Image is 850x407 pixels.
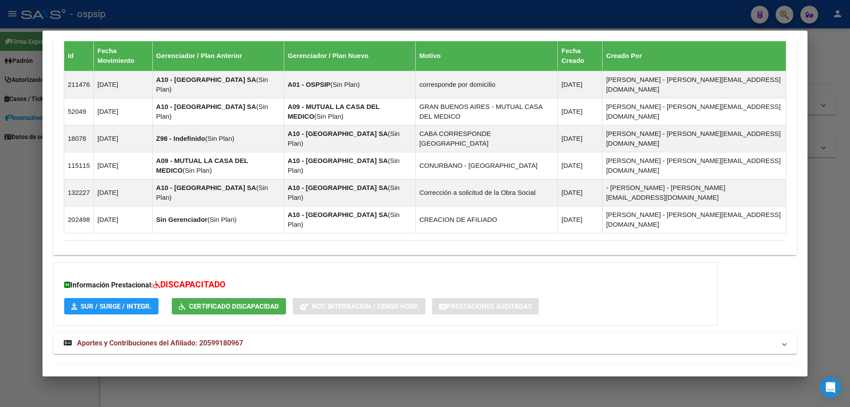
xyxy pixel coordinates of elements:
[156,103,256,110] strong: A10 - [GEOGRAPHIC_DATA] SA
[152,98,284,125] td: ( )
[558,98,603,125] td: [DATE]
[558,152,603,179] td: [DATE]
[53,333,797,354] mat-expansion-panel-header: Aportes y Contribuciones del Afiliado: 20599180967
[416,41,558,71] th: Motivo
[189,302,279,310] span: Certificado Discapacidad
[416,179,558,206] td: Corrección a solicitud de la Obra Social
[293,298,425,314] button: Not. Internacion / Censo Hosp.
[64,41,94,71] th: Id
[152,179,284,206] td: ( )
[81,302,151,310] span: SUR / SURGE / INTEGR.
[152,125,284,152] td: ( )
[94,98,153,125] td: [DATE]
[172,298,286,314] button: Certificado Discapacidad
[94,206,153,233] td: [DATE]
[603,71,786,98] td: [PERSON_NAME] - [PERSON_NAME][EMAIL_ADDRESS][DOMAIN_NAME]
[64,206,94,233] td: 202498
[558,125,603,152] td: [DATE]
[284,206,415,233] td: ( )
[160,279,225,290] span: DISCAPACITADO
[64,71,94,98] td: 211476
[416,152,558,179] td: CONURBANO - [GEOGRAPHIC_DATA]
[284,152,415,179] td: ( )
[284,98,415,125] td: ( )
[53,364,797,385] mat-expansion-panel-header: Aportes y Contribuciones del Titular: 20410765021
[312,302,418,310] span: Not. Internacion / Censo Hosp.
[156,76,256,83] strong: A10 - [GEOGRAPHIC_DATA] SA
[284,71,415,98] td: ( )
[64,125,94,152] td: 18078
[447,302,532,310] span: Prestaciones Auditadas
[416,71,558,98] td: corresponde por domicilio
[152,71,284,98] td: ( )
[152,41,284,71] th: Gerenciador / Plan Anterior
[288,184,388,191] strong: A10 - [GEOGRAPHIC_DATA] SA
[284,41,415,71] th: Gerenciador / Plan Nuevo
[156,184,256,191] strong: A10 - [GEOGRAPHIC_DATA] SA
[603,41,786,71] th: Creado Por
[317,112,341,120] span: Sin Plan
[156,216,208,223] strong: Sin Gerenciador
[64,298,158,314] button: SUR / SURGE / INTEGR.
[288,157,388,164] strong: A10 - [GEOGRAPHIC_DATA] SA
[207,135,232,142] span: Sin Plan
[185,167,210,174] span: Sin Plan
[603,179,786,206] td: - [PERSON_NAME] - [PERSON_NAME][EMAIL_ADDRESS][DOMAIN_NAME]
[558,179,603,206] td: [DATE]
[288,130,388,137] strong: A10 - [GEOGRAPHIC_DATA] SA
[94,179,153,206] td: [DATE]
[94,152,153,179] td: [DATE]
[156,157,248,174] strong: A09 - MUTUAL LA CASA DEL MEDICO
[603,206,786,233] td: [PERSON_NAME] - [PERSON_NAME][EMAIL_ADDRESS][DOMAIN_NAME]
[416,98,558,125] td: GRAN BUENOS AIRES - MUTUAL CASA DEL MEDICO
[416,206,558,233] td: CREACION DE AFILIADO
[64,279,707,291] h3: Información Prestacional:
[152,152,284,179] td: ( )
[416,125,558,152] td: CABA CORRESPONDE [GEOGRAPHIC_DATA]
[64,152,94,179] td: 115115
[94,71,153,98] td: [DATE]
[288,211,388,218] strong: A10 - [GEOGRAPHIC_DATA] SA
[603,152,786,179] td: [PERSON_NAME] - [PERSON_NAME][EMAIL_ADDRESS][DOMAIN_NAME]
[333,81,358,88] span: Sin Plan
[64,179,94,206] td: 132227
[288,103,380,120] strong: A09 - MUTUAL LA CASA DEL MEDICO
[209,216,234,223] span: Sin Plan
[94,125,153,152] td: [DATE]
[603,125,786,152] td: [PERSON_NAME] - [PERSON_NAME][EMAIL_ADDRESS][DOMAIN_NAME]
[284,125,415,152] td: ( )
[820,377,841,398] div: Open Intercom Messenger
[558,206,603,233] td: [DATE]
[77,339,243,347] span: Aportes y Contribuciones del Afiliado: 20599180967
[94,41,153,71] th: Fecha Movimiento
[284,179,415,206] td: ( )
[64,98,94,125] td: 52049
[603,98,786,125] td: [PERSON_NAME] - [PERSON_NAME][EMAIL_ADDRESS][DOMAIN_NAME]
[432,298,539,314] button: Prestaciones Auditadas
[558,41,603,71] th: Fecha Creado
[288,81,331,88] strong: A01 - OSPSIP
[152,206,284,233] td: ( )
[558,71,603,98] td: [DATE]
[156,135,205,142] strong: Z98 - Indefinido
